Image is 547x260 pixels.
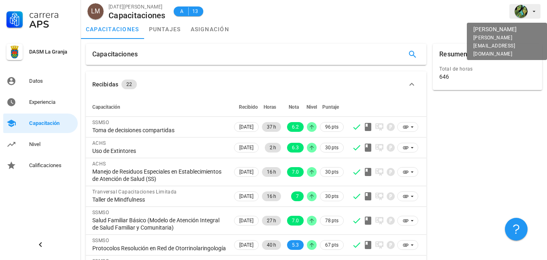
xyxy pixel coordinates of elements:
div: Nivel [29,141,74,148]
span: SSMSO [92,238,109,243]
span: [DATE] [239,241,253,249]
span: 7.0 [292,167,299,177]
a: Experiencia [3,92,78,112]
span: 7.0 [292,216,299,226]
div: Datos [29,78,74,84]
span: 40 h [267,240,276,250]
span: 96 pts [325,123,338,131]
span: 78 pts [325,217,338,225]
span: 30 pts [325,144,338,152]
span: [DATE] [239,122,253,131]
span: LM [91,3,100,19]
a: Calificaciones [3,156,78,175]
div: Salud Familiar Básico (Modelo de Atención Integral de Salud Familiar y Comunitaria) [92,217,226,231]
span: 37 h [267,122,276,132]
div: DASM La Granja [29,49,74,55]
span: Recibido [239,104,258,110]
span: [DATE] [239,216,253,225]
th: Recibido [232,97,260,117]
div: avatar [87,3,104,19]
div: Total de horas [439,65,536,73]
span: [DATE] [239,168,253,176]
div: Capacitaciones [109,11,166,20]
span: 27 h [267,216,276,226]
a: Capacitación [3,114,78,133]
a: puntajes [144,19,186,39]
span: 67 pts [325,241,338,249]
div: Capacitación [29,120,74,127]
span: Capacitación [92,104,120,110]
span: Tranversal Capacitaciones Limitada [92,189,177,195]
div: avatar [515,5,528,18]
div: Recibidas [92,80,118,89]
th: Nivel [305,97,318,117]
div: Protocolos Resolución en Red de Otorrinolaringología [92,245,226,252]
div: Toma de decisiones compartidas [92,127,226,134]
div: Resumen [439,44,467,65]
span: [DATE] [239,192,253,201]
span: 6.3 [292,143,299,153]
span: 6.2 [292,122,299,132]
div: Uso de Extintores [92,147,226,155]
span: Nivel [306,104,317,110]
a: Datos [3,71,78,91]
span: 13 [192,7,198,15]
div: 646 [439,73,449,80]
span: Nota [289,104,299,110]
th: Horas [260,97,283,117]
div: Manejo de Residuos Especiales en Establecimientos de Atención de Salud (SS) [92,168,226,183]
div: Calificaciones [29,162,74,169]
th: Puntaje [318,97,345,117]
a: Nivel [3,135,78,154]
div: Taller de Mindfulness [92,196,226,203]
span: Puntaje [322,104,339,110]
a: asignación [186,19,234,39]
button: Recibidas 22 [86,71,426,97]
span: 5.3 [292,240,299,250]
span: 22 [126,80,132,89]
a: capacitaciones [81,19,144,39]
span: [DATE] [239,143,253,152]
span: 16 h [267,167,276,177]
span: ACHS [92,140,106,146]
span: 2 h [270,143,276,153]
span: SSMSO [92,210,109,215]
div: Capacitaciones [92,44,138,65]
div: [DATE][PERSON_NAME] [109,3,166,11]
span: A [179,7,185,15]
div: Experiencia [29,99,74,105]
span: 7 [296,191,299,201]
th: Capacitación [86,97,232,117]
span: 30 pts [325,168,338,176]
span: 30 pts [325,192,338,200]
div: Carrera [29,10,74,19]
span: SSMSO [92,120,109,125]
span: 16 h [267,191,276,201]
span: Horas [264,104,276,110]
span: ACHS [92,161,106,167]
th: Nota [283,97,305,117]
div: APS [29,19,74,29]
